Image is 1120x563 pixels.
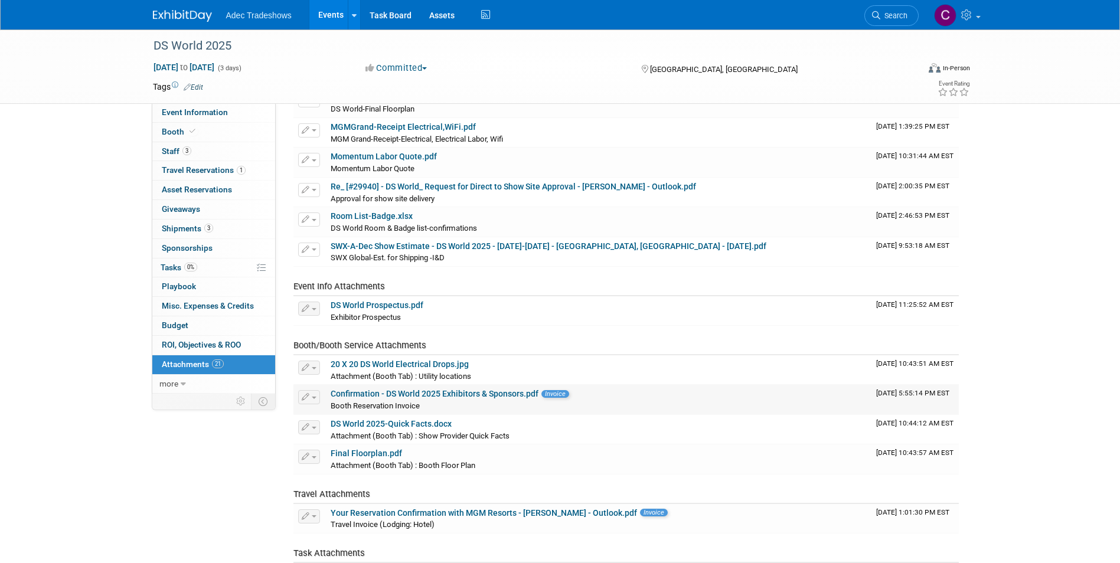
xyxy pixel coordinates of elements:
[871,207,959,237] td: Upload Timestamp
[152,103,275,122] a: Event Information
[331,389,538,398] a: Confirmation - DS World 2025 Exhibitors & Sponsors.pdf
[876,122,949,130] span: Upload Timestamp
[159,379,178,388] span: more
[934,4,956,27] img: Carol Schmidlin
[871,178,959,207] td: Upload Timestamp
[162,165,246,175] span: Travel Reservations
[162,146,191,156] span: Staff
[153,81,203,93] td: Tags
[876,419,954,427] span: Upload Timestamp
[184,263,197,271] span: 0%
[152,239,275,258] a: Sponsorships
[938,81,969,87] div: Event Rating
[149,35,901,57] div: DS World 2025
[162,281,196,291] span: Playbook
[361,62,432,74] button: Committed
[849,61,971,79] div: Event Format
[152,316,275,335] a: Budget
[162,107,228,117] span: Event Information
[153,10,212,22] img: ExhibitDay
[331,401,420,410] span: Booth Reservation Invoice
[162,320,188,330] span: Budget
[876,211,949,220] span: Upload Timestamp
[876,359,954,368] span: Upload Timestamp
[152,123,275,142] a: Booth
[331,104,414,113] span: DS World-Final Floorplan
[331,359,469,369] a: 20 X 20 DS World Electrical Drops.jpg
[152,297,275,316] a: Misc. Expenses & Credits
[331,224,477,233] span: DS World Room & Badge list-confirmations
[162,127,198,136] span: Booth
[650,65,798,74] span: [GEOGRAPHIC_DATA], [GEOGRAPHIC_DATA]
[153,62,215,73] span: [DATE] [DATE]
[231,394,252,409] td: Personalize Event Tab Strip
[162,301,254,310] span: Misc. Expenses & Credits
[293,340,426,351] span: Booth/Booth Service Attachments
[331,431,510,440] span: Attachment (Booth Tab) : Show Provider Quick Facts
[162,359,224,369] span: Attachments
[226,11,292,20] span: Adec Tradeshows
[204,224,213,233] span: 3
[331,152,437,161] a: Momentum Labor Quote.pdf
[331,520,435,529] span: Travel Invoice (Lodging: Hotel)
[152,200,275,219] a: Giveaways
[871,296,959,326] td: Upload Timestamp
[871,415,959,444] td: Upload Timestamp
[178,63,190,72] span: to
[293,548,365,558] span: Task Attachments
[162,243,213,253] span: Sponsorships
[212,359,224,368] span: 21
[871,385,959,414] td: Upload Timestamp
[190,128,195,135] i: Booth reservation complete
[929,63,941,73] img: Format-Inperson.png
[871,237,959,267] td: Upload Timestamp
[152,355,275,374] a: Attachments21
[871,444,959,474] td: Upload Timestamp
[184,83,203,91] a: Edit
[251,394,275,409] td: Toggle Event Tabs
[876,389,949,397] span: Upload Timestamp
[871,504,959,533] td: Upload Timestamp
[876,508,949,516] span: Upload Timestamp
[331,164,414,173] span: Momentum Labor Quote
[331,313,401,322] span: Exhibitor Prospectus
[162,340,241,349] span: ROI, Objectives & ROO
[152,161,275,180] a: Travel Reservations1
[331,449,402,458] a: Final Floorplan.pdf
[152,375,275,394] a: more
[161,263,197,272] span: Tasks
[152,336,275,355] a: ROI, Objectives & ROO
[152,258,275,277] a: Tasks0%
[152,181,275,199] a: Asset Reservations
[864,5,919,26] a: Search
[640,509,668,516] span: Invoice
[293,281,385,292] span: Event Info Attachments
[162,224,213,233] span: Shipments
[331,461,475,470] span: Attachment (Booth Tab) : Booth Floor Plan
[182,146,191,155] span: 3
[876,449,954,457] span: Upload Timestamp
[331,253,445,262] span: SWX Global-Est. for Shipping -I&D
[331,419,452,428] a: DS World 2025-Quick Facts.docx
[331,194,435,203] span: Approval for show site delivery
[871,118,959,148] td: Upload Timestamp
[152,142,275,161] a: Staff3
[162,204,200,214] span: Giveaways
[331,508,637,518] a: Your Reservation Confirmation with MGM Resorts - [PERSON_NAME] - Outlook.pdf
[237,166,246,175] span: 1
[331,122,476,132] a: MGMGrand-Receipt Electrical,WiFi.pdf
[876,152,954,160] span: Upload Timestamp
[541,390,569,398] span: Invoice
[871,148,959,177] td: Upload Timestamp
[152,277,275,296] a: Playbook
[162,185,232,194] span: Asset Reservations
[331,135,503,143] span: MGM Grand-Receipt-Electrical, Electrical Labor, Wifi
[152,220,275,238] a: Shipments3
[331,211,413,221] a: Room List-Badge.xlsx
[876,241,949,250] span: Upload Timestamp
[876,182,949,190] span: Upload Timestamp
[217,64,241,72] span: (3 days)
[293,489,370,499] span: Travel Attachments
[876,300,954,309] span: Upload Timestamp
[871,355,959,385] td: Upload Timestamp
